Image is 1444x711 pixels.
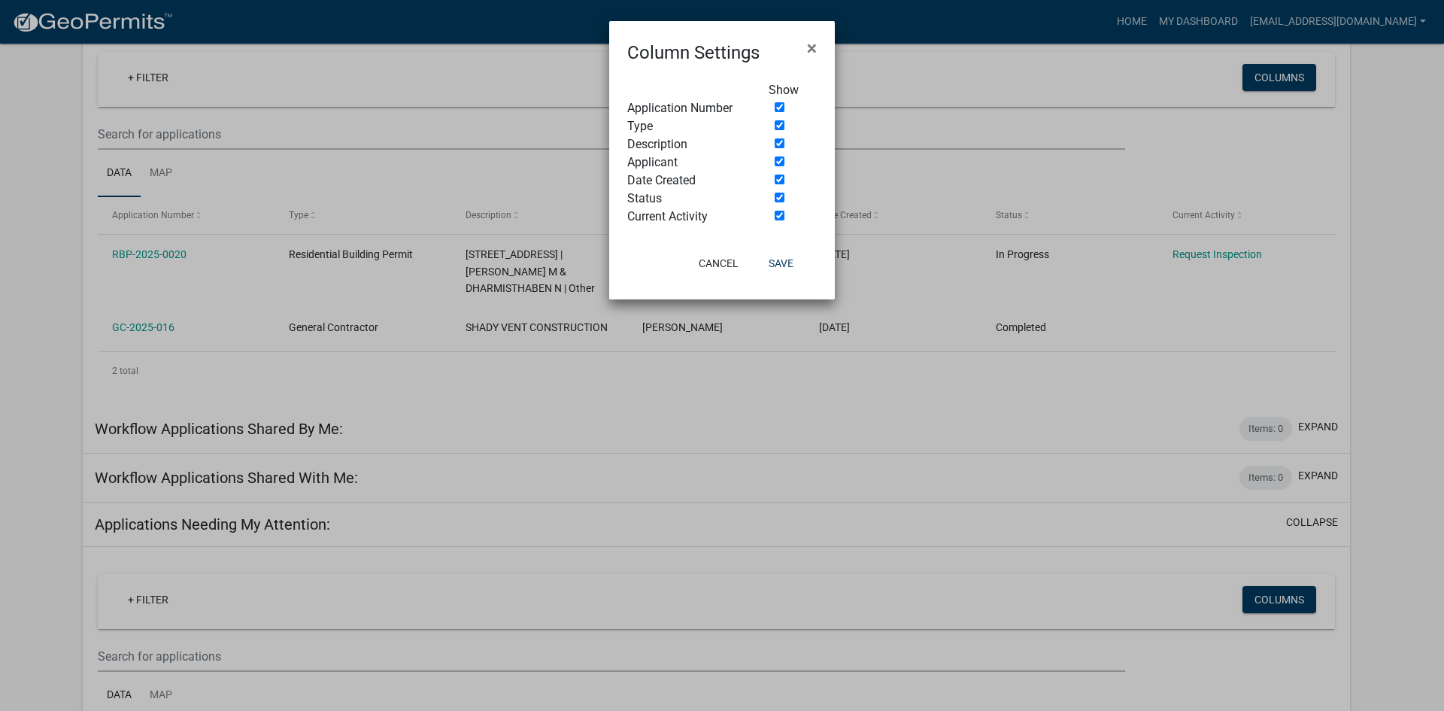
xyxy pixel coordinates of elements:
[616,172,757,190] div: Date Created
[616,135,757,153] div: Description
[627,39,760,66] h4: Column Settings
[687,250,751,277] button: Cancel
[616,190,757,208] div: Status
[795,27,829,69] button: Close
[757,250,805,277] button: Save
[616,117,757,135] div: Type
[757,81,828,99] div: Show
[616,153,757,172] div: Applicant
[616,208,757,226] div: Current Activity
[616,99,757,117] div: Application Number
[807,38,817,59] span: ×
